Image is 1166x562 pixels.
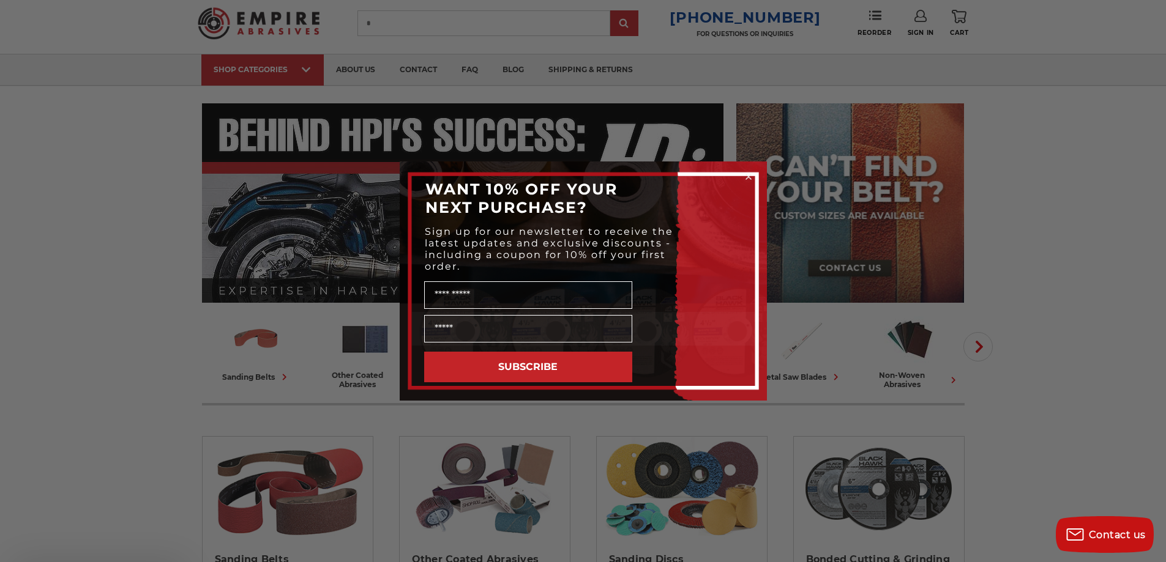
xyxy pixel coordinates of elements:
[425,180,618,216] span: WANT 10% OFF YOUR NEXT PURCHASE?
[1056,516,1154,553] button: Contact us
[424,352,632,382] button: SUBSCRIBE
[742,171,755,183] button: Close dialog
[1089,529,1146,541] span: Contact us
[424,315,632,342] input: Email
[425,226,673,272] span: Sign up for our newsletter to receive the latest updates and exclusive discounts - including a co...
